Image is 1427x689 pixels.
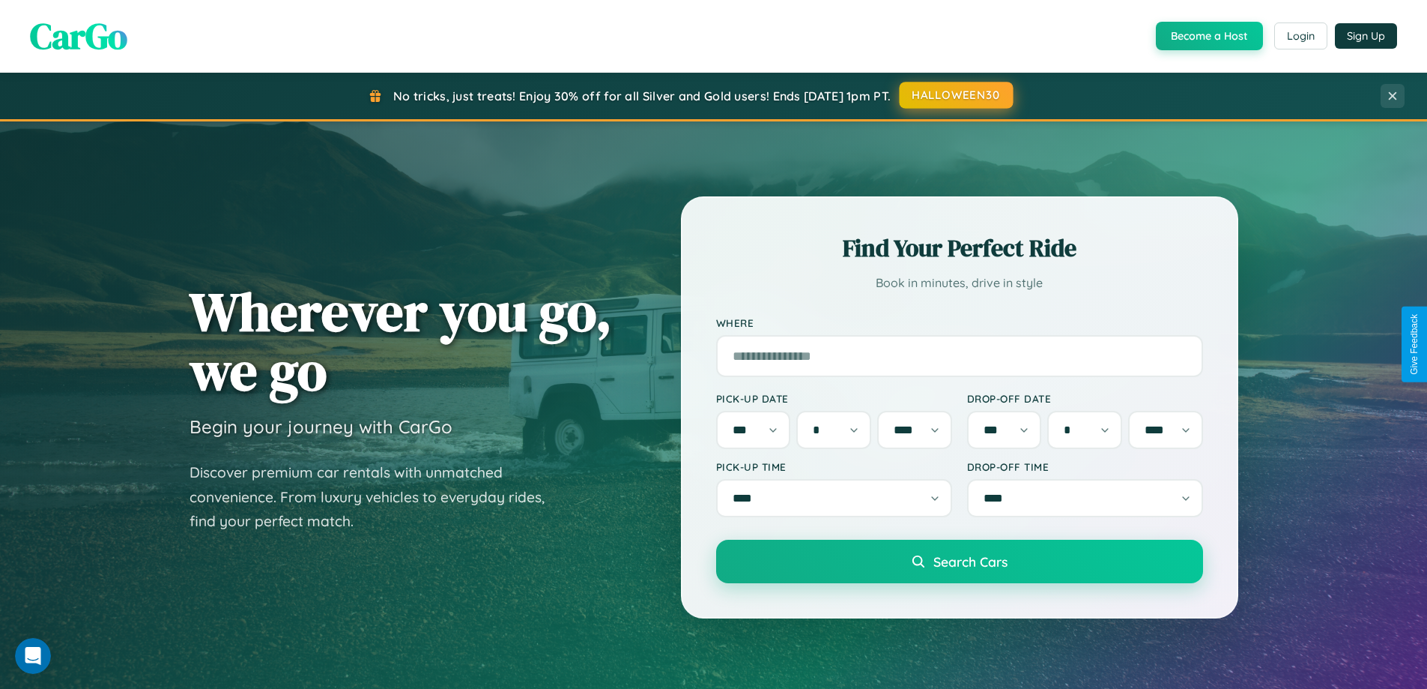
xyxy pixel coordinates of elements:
[190,415,452,438] h3: Begin your journey with CarGo
[393,88,891,103] span: No tricks, just treats! Enjoy 30% off for all Silver and Gold users! Ends [DATE] 1pm PT.
[190,460,564,534] p: Discover premium car rentals with unmatched convenience. From luxury vehicles to everyday rides, ...
[30,11,127,61] span: CarGo
[1274,22,1327,49] button: Login
[1156,22,1263,50] button: Become a Host
[15,638,51,674] iframe: Intercom live chat
[1335,23,1397,49] button: Sign Up
[1409,314,1420,375] div: Give Feedback
[716,392,952,405] label: Pick-up Date
[900,82,1014,109] button: HALLOWEEN30
[716,316,1203,329] label: Where
[967,392,1203,405] label: Drop-off Date
[190,282,612,400] h1: Wherever you go, we go
[716,272,1203,294] p: Book in minutes, drive in style
[933,553,1008,570] span: Search Cars
[716,232,1203,265] h2: Find Your Perfect Ride
[967,460,1203,473] label: Drop-off Time
[716,460,952,473] label: Pick-up Time
[716,540,1203,583] button: Search Cars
